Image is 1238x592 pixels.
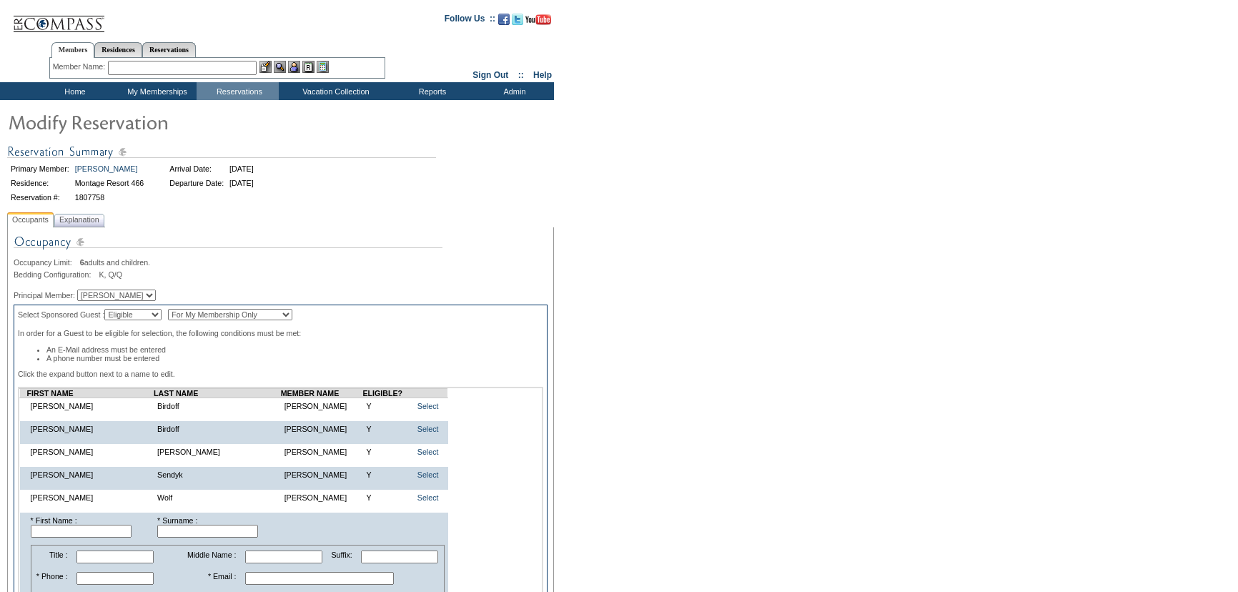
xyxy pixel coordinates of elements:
a: Subscribe to our YouTube Channel [525,18,551,26]
img: Modify Reservation [7,107,293,136]
td: [DATE] [227,177,256,189]
img: b_edit.gif [259,61,272,73]
td: [PERSON_NAME] [281,398,363,415]
td: [PERSON_NAME] [27,421,154,437]
td: Reservation #: [9,191,71,204]
td: Y [362,398,409,415]
td: [PERSON_NAME] [27,467,154,483]
a: Select [417,448,439,456]
span: :: [518,70,524,80]
span: K, Q/Q [99,270,122,279]
a: Select [417,470,439,479]
td: Vacation Collection [279,82,390,100]
td: Y [362,490,409,505]
img: Reservations [302,61,315,73]
td: [PERSON_NAME] [27,490,154,505]
li: An E-Mail address must be entered [46,345,543,354]
td: * Phone : [33,568,71,588]
div: Member Name: [53,61,108,73]
img: Follow us on Twitter [512,14,523,25]
td: Sendyk [154,467,281,483]
a: Select [417,402,439,410]
td: [PERSON_NAME] [281,421,363,437]
img: View [274,61,286,73]
li: A phone number must be entered [46,354,543,362]
td: * Email : [183,568,239,588]
img: Subscribe to our YouTube Channel [525,14,551,25]
img: Occupancy [14,233,442,258]
a: Select [417,425,439,433]
img: Become our fan on Facebook [498,14,510,25]
a: Residences [94,42,142,57]
a: Sign Out [472,70,508,80]
img: b_calculator.gif [317,61,329,73]
td: [PERSON_NAME] [154,444,281,460]
td: Primary Member: [9,162,71,175]
td: Y [362,444,409,460]
td: [PERSON_NAME] [281,467,363,483]
td: ELIGIBLE? [362,389,409,398]
img: Compass Home [12,4,105,33]
td: MEMBER NAME [281,389,363,398]
td: Reservations [197,82,279,100]
td: Middle Name : [183,547,239,567]
td: * First Name : [27,513,154,541]
a: Become our fan on Facebook [498,18,510,26]
td: Arrival Date: [167,162,226,175]
a: Follow us on Twitter [512,18,523,26]
td: [PERSON_NAME] [281,444,363,460]
span: Occupancy Limit: [14,258,78,267]
td: [DATE] [227,162,256,175]
td: Y [362,421,409,437]
td: Departure Date: [167,177,226,189]
td: Reports [390,82,472,100]
span: Occupants [9,212,51,227]
div: adults and children. [14,258,548,267]
td: FIRST NAME [27,389,154,398]
a: Help [533,70,552,80]
a: [PERSON_NAME] [75,164,138,173]
td: LAST NAME [154,389,281,398]
span: 6 [80,258,84,267]
td: Home [32,82,114,100]
img: Reservation Summary [7,143,436,161]
a: Reservations [142,42,196,57]
td: Birdoff [154,398,281,415]
td: Montage Resort 466 [73,177,147,189]
td: 1807758 [73,191,147,204]
td: Title : [33,547,71,567]
td: Wolf [154,490,281,505]
td: * Surname : [154,513,281,541]
span: Principal Member: [14,291,75,300]
span: Explanation [56,212,102,227]
td: Follow Us :: [445,12,495,29]
a: Select [417,493,439,502]
td: [PERSON_NAME] [27,444,154,460]
a: Members [51,42,95,58]
td: Admin [472,82,554,100]
td: My Memberships [114,82,197,100]
td: Birdoff [154,421,281,437]
img: Impersonate [288,61,300,73]
td: Residence: [9,177,71,189]
td: [PERSON_NAME] [281,490,363,505]
td: Y [362,467,409,483]
span: Bedding Configuration: [14,270,96,279]
td: [PERSON_NAME] [27,398,154,415]
td: Suffix: [327,547,356,567]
